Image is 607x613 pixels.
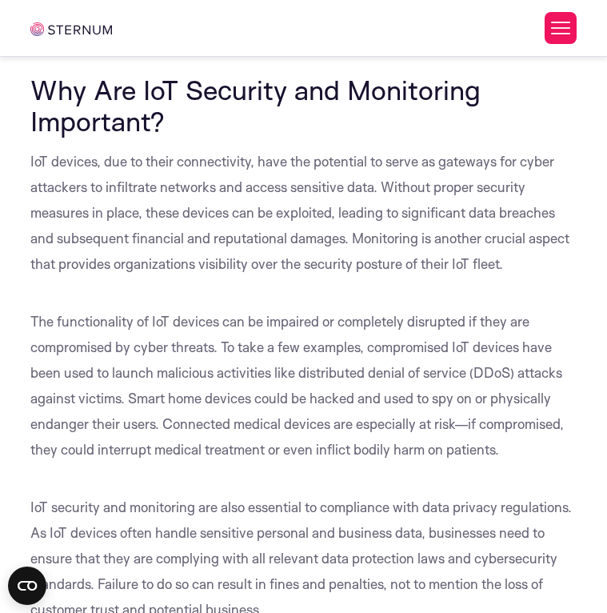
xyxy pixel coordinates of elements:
[545,12,577,44] button: Toggle Menu
[30,153,569,272] span: IoT devices, due to their connectivity, have the potential to serve as gateways for cyber attacke...
[8,567,46,605] button: Open CMP widget
[30,73,481,137] span: Why Are IoT Security and Monitoring Important?
[30,22,112,36] img: sternum iot
[30,313,564,458] span: The functionality of IoT devices can be impaired or completely disrupted if they are compromised ...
